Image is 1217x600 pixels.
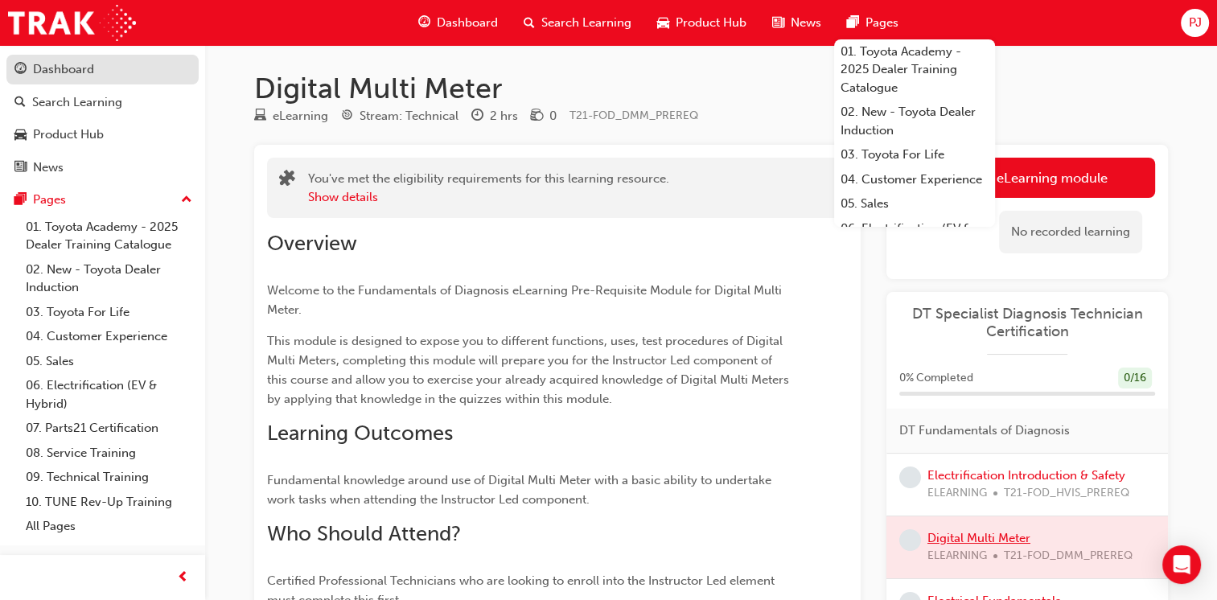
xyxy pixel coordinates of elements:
[899,466,921,488] span: learningRecordVerb_NONE-icon
[511,6,644,39] a: search-iconSearch Learning
[1162,545,1201,584] div: Open Intercom Messenger
[6,120,199,150] a: Product Hub
[267,521,461,546] span: Who Should Attend?
[267,421,453,446] span: Learning Outcomes
[437,14,498,32] span: Dashboard
[19,465,199,490] a: 09. Technical Training
[19,300,199,325] a: 03. Toyota For Life
[834,100,995,142] a: 02. New - Toyota Dealer Induction
[19,349,199,374] a: 05. Sales
[772,13,784,33] span: news-icon
[267,334,792,406] span: This module is designed to expose you to different functions, uses, test procedures of Digital Mu...
[19,324,199,349] a: 04. Customer Experience
[254,71,1168,106] h1: Digital Multi Meter
[19,373,199,416] a: 06. Electrification (EV & Hybrid)
[19,215,199,257] a: 01. Toyota Academy - 2025 Dealer Training Catalogue
[177,568,189,588] span: prev-icon
[999,211,1142,253] div: No recorded learning
[569,109,698,122] span: Learning resource code
[657,13,669,33] span: car-icon
[1188,14,1201,32] span: PJ
[6,55,199,84] a: Dashboard
[834,39,995,101] a: 01. Toyota Academy - 2025 Dealer Training Catalogue
[14,193,27,208] span: pages-icon
[834,191,995,216] a: 05. Sales
[471,106,518,126] div: Duration
[1004,484,1129,503] span: T21-FOD_HVIS_PREREQ
[899,369,973,388] span: 0 % Completed
[490,107,518,125] div: 2 hrs
[6,185,199,215] button: Pages
[19,441,199,466] a: 08. Service Training
[471,109,483,124] span: clock-icon
[531,109,543,124] span: money-icon
[308,188,378,207] button: Show details
[14,96,26,110] span: search-icon
[360,107,458,125] div: Stream: Technical
[899,305,1155,341] a: DT Specialist Diagnosis Technician Certification
[644,6,759,39] a: car-iconProduct Hub
[267,473,775,507] span: Fundamental knowledge around use of Digital Multi Meter with a basic ability to undertake work ta...
[541,14,631,32] span: Search Learning
[8,5,136,41] img: Trak
[181,190,192,211] span: up-icon
[33,158,64,177] div: News
[549,107,557,125] div: 0
[308,170,669,206] div: You've met the eligibility requirements for this learning resource.
[531,106,557,126] div: Price
[279,171,295,190] span: puzzle-icon
[899,158,1155,198] a: Launch eLearning module
[254,106,328,126] div: Type
[524,13,535,33] span: search-icon
[899,529,921,551] span: learningRecordVerb_NONE-icon
[834,142,995,167] a: 03. Toyota For Life
[6,88,199,117] a: Search Learning
[1181,9,1209,37] button: PJ
[341,106,458,126] div: Stream
[418,13,430,33] span: guage-icon
[33,191,66,209] div: Pages
[14,63,27,77] span: guage-icon
[19,490,199,515] a: 10. TUNE Rev-Up Training
[927,484,987,503] span: ELEARNING
[834,167,995,192] a: 04. Customer Experience
[19,416,199,441] a: 07. Parts21 Certification
[32,93,122,112] div: Search Learning
[14,128,27,142] span: car-icon
[267,231,357,256] span: Overview
[341,109,353,124] span: target-icon
[791,14,821,32] span: News
[6,51,199,185] button: DashboardSearch LearningProduct HubNews
[927,468,1125,483] a: Electrification Introduction & Safety
[254,109,266,124] span: learningResourceType_ELEARNING-icon
[19,257,199,300] a: 02. New - Toyota Dealer Induction
[405,6,511,39] a: guage-iconDashboard
[14,161,27,175] span: news-icon
[759,6,834,39] a: news-iconNews
[33,125,104,144] div: Product Hub
[834,216,995,259] a: 06. Electrification (EV & Hybrid)
[6,153,199,183] a: News
[847,13,859,33] span: pages-icon
[273,107,328,125] div: eLearning
[834,6,911,39] a: pages-iconPages
[676,14,746,32] span: Product Hub
[267,283,785,317] span: Welcome to the Fundamentals of Diagnosis eLearning Pre-Requisite Module for Digital Multi Meter.
[1118,368,1152,389] div: 0 / 16
[865,14,898,32] span: Pages
[899,421,1070,440] span: DT Fundamentals of Diagnosis
[19,514,199,539] a: All Pages
[33,60,94,79] div: Dashboard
